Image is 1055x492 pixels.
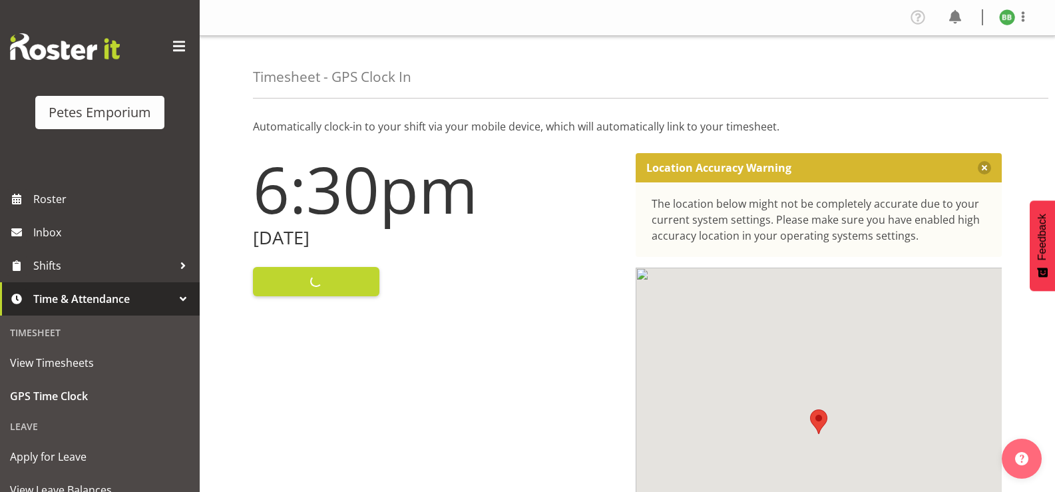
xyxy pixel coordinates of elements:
span: Shifts [33,256,173,276]
button: Close message [978,161,991,174]
div: Timesheet [3,319,196,346]
h2: [DATE] [253,228,620,248]
span: View Timesheets [10,353,190,373]
button: Feedback - Show survey [1030,200,1055,291]
a: GPS Time Clock [3,379,196,413]
p: Automatically clock-in to your shift via your mobile device, which will automatically link to you... [253,119,1002,134]
span: Inbox [33,222,193,242]
img: help-xxl-2.png [1015,452,1028,465]
div: Leave [3,413,196,440]
span: Feedback [1036,214,1048,260]
span: Roster [33,189,193,209]
div: The location below might not be completely accurate due to your current system settings. Please m... [652,196,986,244]
img: Rosterit website logo [10,33,120,60]
h4: Timesheet - GPS Clock In [253,69,411,85]
a: View Timesheets [3,346,196,379]
img: beena-bist9974.jpg [999,9,1015,25]
span: Time & Attendance [33,289,173,309]
h1: 6:30pm [253,153,620,225]
a: Apply for Leave [3,440,196,473]
div: Petes Emporium [49,103,151,123]
span: GPS Time Clock [10,386,190,406]
span: Apply for Leave [10,447,190,467]
p: Location Accuracy Warning [646,161,791,174]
